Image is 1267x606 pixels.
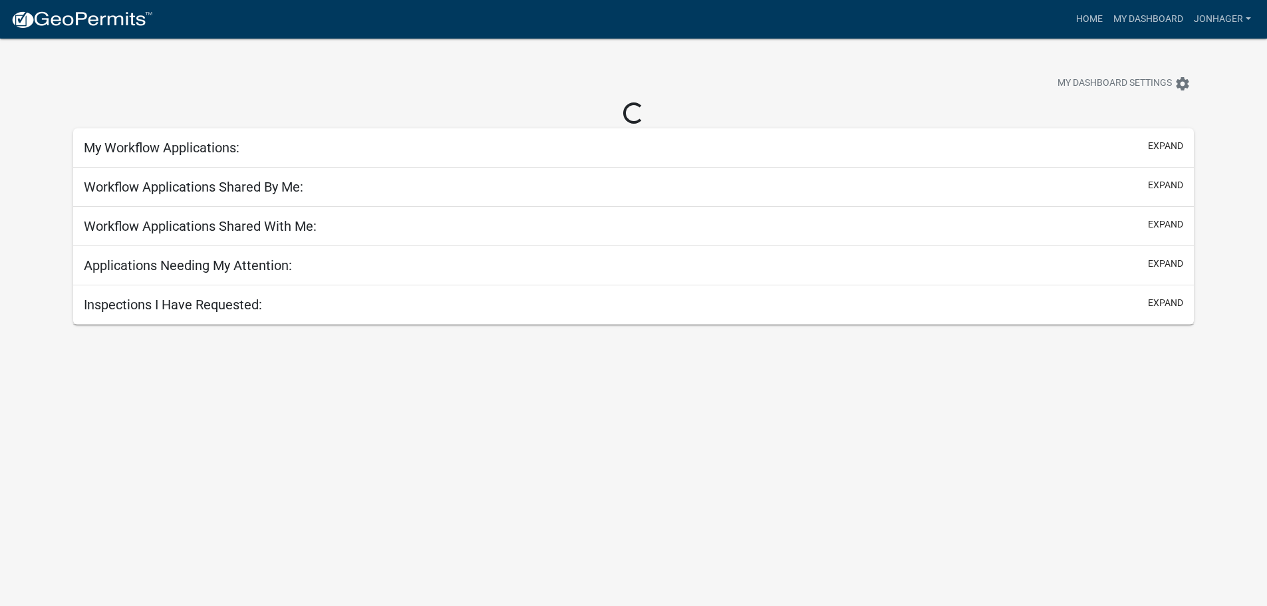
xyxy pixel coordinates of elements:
h5: Workflow Applications Shared By Me: [84,179,303,195]
h5: Workflow Applications Shared With Me: [84,218,317,234]
h5: My Workflow Applications: [84,140,239,156]
button: expand [1148,257,1183,271]
span: My Dashboard Settings [1057,76,1172,92]
button: expand [1148,139,1183,153]
a: JonHager [1189,7,1256,32]
h5: Applications Needing My Attention: [84,257,292,273]
button: expand [1148,218,1183,231]
button: My Dashboard Settingssettings [1047,71,1201,96]
h5: Inspections I Have Requested: [84,297,262,313]
i: settings [1175,76,1191,92]
a: Home [1071,7,1108,32]
a: My Dashboard [1108,7,1189,32]
button: expand [1148,296,1183,310]
button: expand [1148,178,1183,192]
